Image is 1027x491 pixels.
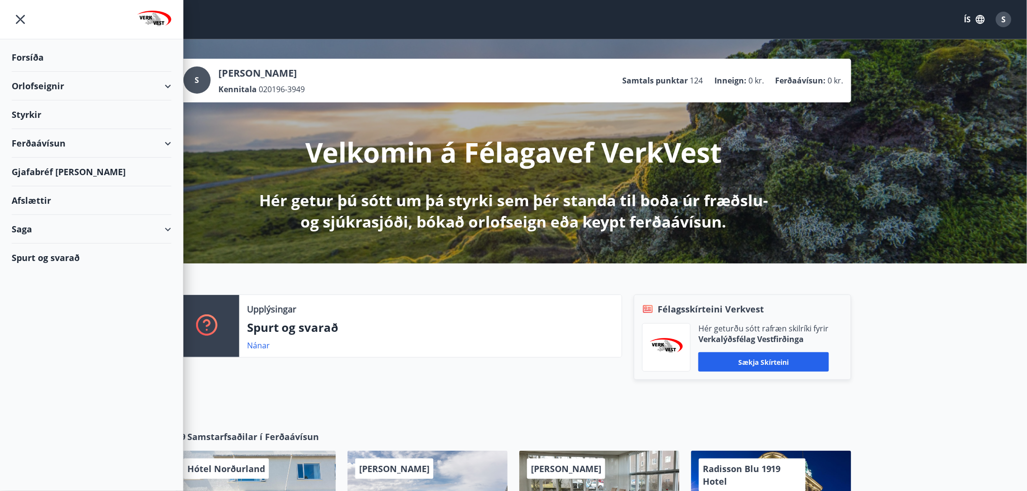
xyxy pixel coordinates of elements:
div: Forsíða [12,43,171,72]
span: Samstarfsaðilar í Ferðaávísun [187,430,319,443]
span: 0 kr. [748,75,764,86]
p: Samtals punktar [622,75,688,86]
span: S [1002,14,1006,25]
p: Kennitala [218,84,257,95]
span: 124 [690,75,703,86]
img: union_logo [137,11,171,30]
img: jihgzMk4dcgjRAW2aMgpbAqQEG7LZi0j9dOLAUvz.png [650,338,683,357]
p: Ferðaávísun : [776,75,826,86]
div: Ferðaávísun [12,129,171,158]
p: Upplýsingar [247,303,296,315]
p: Inneign : [714,75,746,86]
span: [PERSON_NAME] [359,463,430,475]
div: Orlofseignir [12,72,171,100]
div: Saga [12,215,171,244]
span: Hótel Norðurland [187,463,265,475]
p: Hér geturðu sótt rafræn skilríki fyrir [698,323,829,334]
button: S [992,8,1015,31]
span: 0 kr. [828,75,844,86]
span: [PERSON_NAME] [531,463,601,475]
a: Nánar [247,340,270,351]
p: Spurt og svarað [247,319,614,336]
span: 020196-3949 [259,84,305,95]
div: Styrkir [12,100,171,129]
span: S [195,75,199,85]
div: Gjafabréf [PERSON_NAME] [12,158,171,186]
p: Hér getur þú sótt um þá styrki sem þér standa til boða úr fræðslu- og sjúkrasjóði, bókað orlofsei... [257,190,770,232]
div: Afslættir [12,186,171,215]
p: Verkalýðsfélag Vestfirðinga [698,334,829,344]
button: menu [12,11,29,28]
p: [PERSON_NAME] [218,66,305,80]
span: Radisson Blu 1919 Hotel [703,463,781,487]
p: Velkomin á Félagavef VerkVest [305,133,722,170]
button: ÍS [959,11,990,28]
div: Spurt og svarað [12,244,171,272]
span: Félagsskírteini Verkvest [658,303,764,315]
button: Sækja skírteini [698,352,829,372]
